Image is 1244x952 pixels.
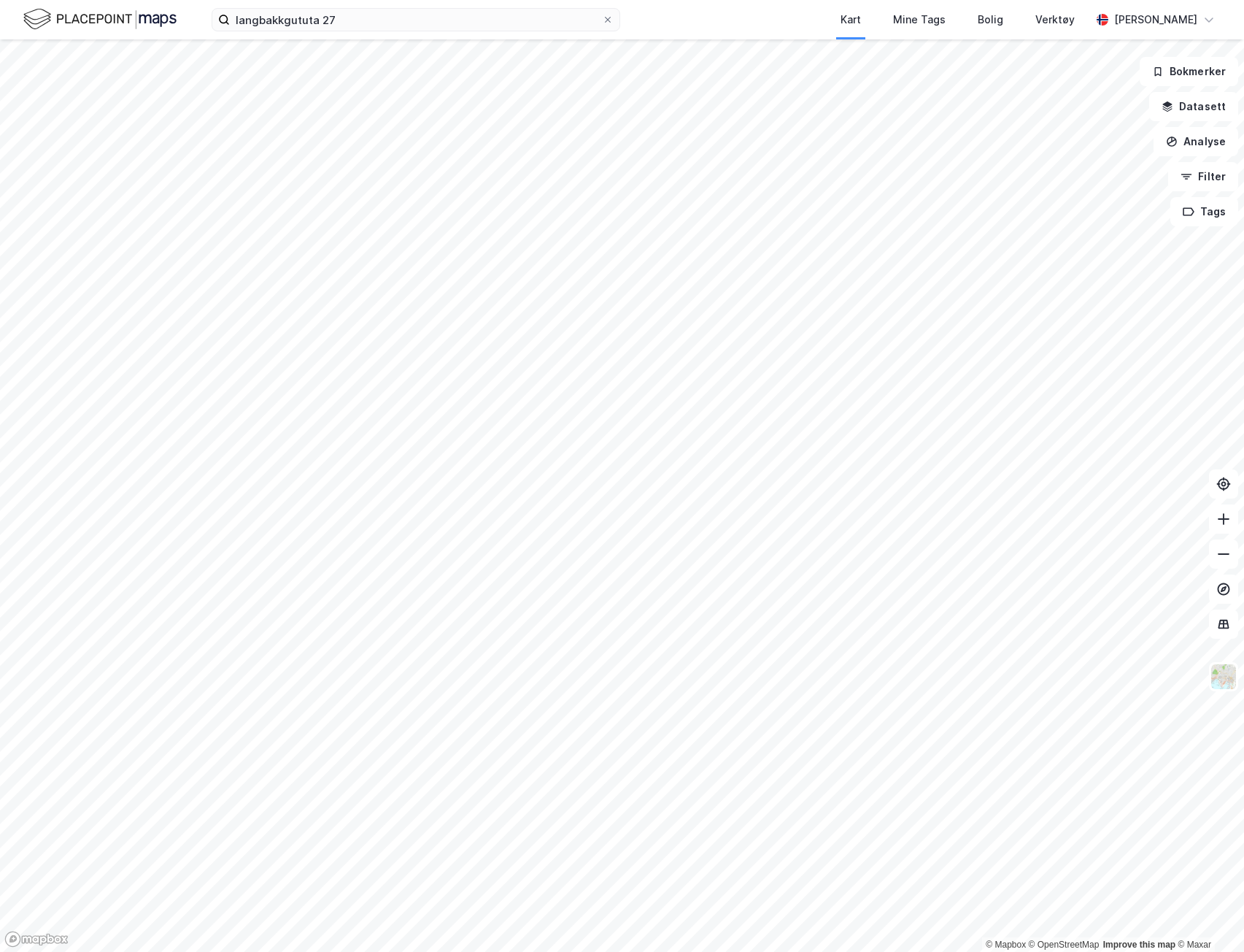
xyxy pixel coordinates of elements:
[1114,11,1197,28] div: [PERSON_NAME]
[893,11,946,28] div: Mine Tags
[978,11,1003,28] div: Bolig
[230,9,602,31] input: Søk på adresse, matrikkel, gårdeiere, leietakere eller personer
[1168,162,1238,191] button: Filter
[4,931,69,948] a: Mapbox homepage
[986,940,1026,950] a: Mapbox
[1210,663,1237,691] img: Z
[1170,197,1238,226] button: Tags
[23,7,177,32] img: logo.f888ab2527a4732fd821a326f86c7f29.svg
[1171,882,1244,952] iframe: Chat Widget
[1171,882,1244,952] div: Kontrollprogram for chat
[1035,11,1075,28] div: Verktøy
[1149,92,1238,121] button: Datasett
[1103,940,1175,950] a: Improve this map
[1029,940,1100,950] a: OpenStreetMap
[841,11,861,28] div: Kart
[1154,127,1238,156] button: Analyse
[1140,57,1238,86] button: Bokmerker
